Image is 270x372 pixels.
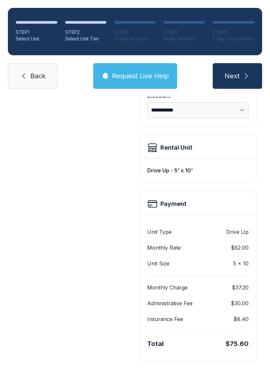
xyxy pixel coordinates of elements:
[225,71,240,81] span: Next
[147,284,188,291] dt: Monthly Charge
[65,36,107,42] div: Select Unit Tier
[16,36,57,42] div: Select Unit
[213,29,254,36] div: STEP 5
[16,29,57,36] div: STEP 1
[226,228,249,236] dd: Drive Up
[147,315,183,323] dt: Insurance Fee
[231,244,249,252] dd: $62.00
[226,339,249,348] div: $75.60
[160,199,186,209] h2: Payment
[65,29,107,36] div: STEP 2
[147,102,249,118] select: Discount
[112,71,169,81] span: Request Live Help
[231,299,249,307] dd: $30.00
[30,71,45,81] span: Back
[114,29,156,36] div: STEP 3
[147,339,164,348] div: Total
[147,244,181,252] dt: Monthly Rate
[160,143,192,152] div: Rental Unit
[232,284,249,291] dd: $37.20
[233,260,249,267] dd: 5 x 10
[164,36,205,42] div: Make Payment
[114,36,156,42] div: Create Account
[233,315,249,323] dd: $8.40
[147,164,249,177] div: Drive Up - 5' x 10'
[147,299,193,307] dt: Administrative Fee
[147,260,170,267] dt: Unit Size
[147,228,172,236] dt: Unit Type
[164,29,205,36] div: STEP 4
[213,36,254,42] div: E-Sign Documents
